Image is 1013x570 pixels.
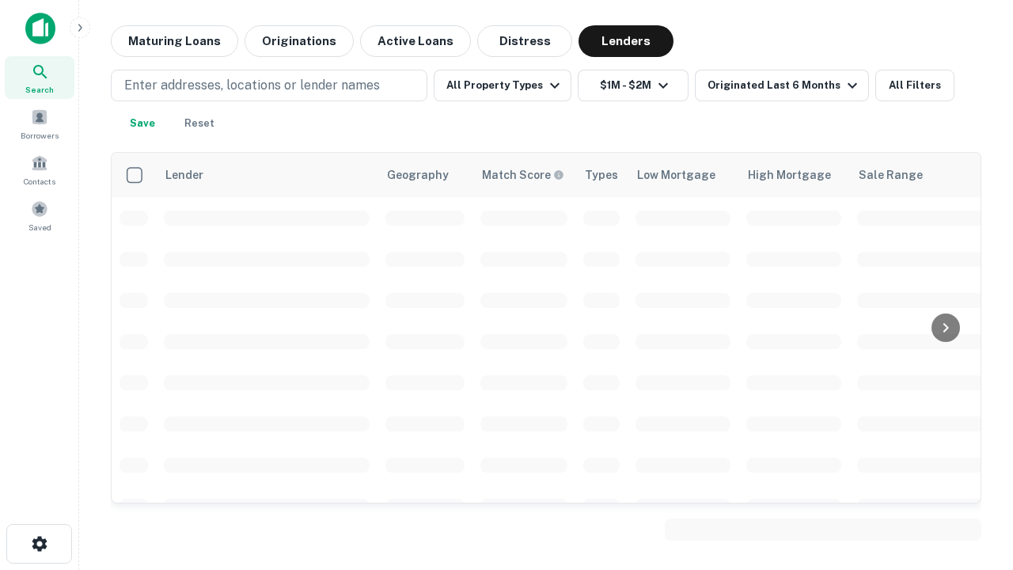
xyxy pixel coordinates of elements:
button: Active Loans [360,25,471,57]
th: Types [575,153,628,197]
button: Save your search to get updates of matches that match your search criteria. [117,108,168,139]
button: All Filters [875,70,954,101]
div: Geography [387,165,449,184]
span: Saved [28,221,51,234]
button: Originations [245,25,354,57]
div: Originated Last 6 Months [708,76,862,95]
button: Originated Last 6 Months [695,70,869,101]
div: Low Mortgage [637,165,715,184]
button: Maturing Loans [111,25,238,57]
a: Contacts [5,148,74,191]
div: High Mortgage [748,165,831,184]
button: All Property Types [434,70,571,101]
a: Saved [5,194,74,237]
button: Enter addresses, locations or lender names [111,70,427,101]
th: Capitalize uses an advanced AI algorithm to match your search with the best lender. The match sco... [472,153,575,197]
button: Reset [174,108,225,139]
div: Types [585,165,618,184]
div: Sale Range [859,165,923,184]
div: Capitalize uses an advanced AI algorithm to match your search with the best lender. The match sco... [482,166,564,184]
p: Enter addresses, locations or lender names [124,76,380,95]
button: Distress [477,25,572,57]
th: Lender [156,153,378,197]
th: High Mortgage [738,153,849,197]
span: Search [25,83,54,96]
th: Sale Range [849,153,992,197]
a: Borrowers [5,102,74,145]
iframe: Chat Widget [934,443,1013,519]
button: $1M - $2M [578,70,689,101]
img: capitalize-icon.png [25,13,55,44]
th: Low Mortgage [628,153,738,197]
span: Contacts [24,175,55,188]
th: Geography [378,153,472,197]
a: Search [5,56,74,99]
button: Lenders [579,25,673,57]
div: Lender [165,165,203,184]
h6: Match Score [482,166,561,184]
span: Borrowers [21,129,59,142]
